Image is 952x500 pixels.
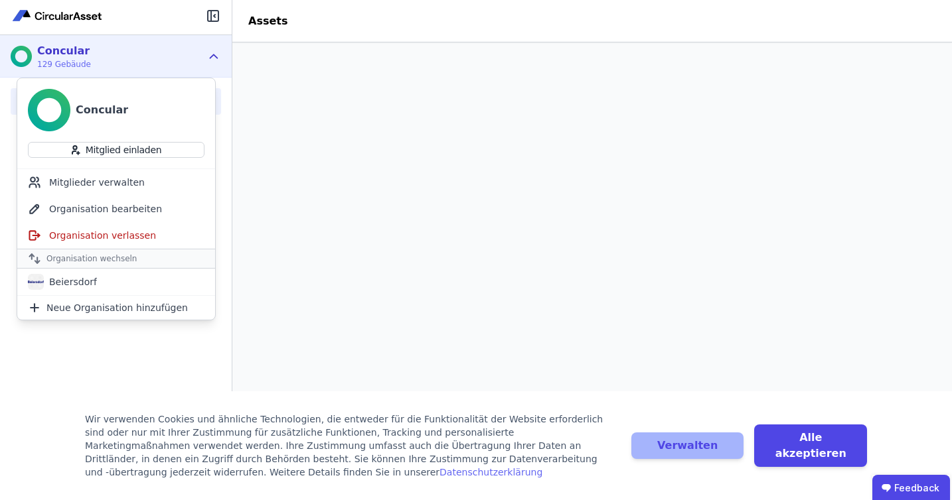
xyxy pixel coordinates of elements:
[46,301,188,314] span: Neue Organisation hinzufügen
[754,424,867,467] button: Alle akzeptieren
[17,249,215,269] div: Organisation wechseln
[232,13,303,29] div: Assets
[11,8,105,24] img: Concular
[28,89,70,131] img: Concular
[17,169,215,196] div: Mitglieder verwalten
[28,142,204,158] button: Mitglied einladen
[28,274,44,290] img: Beiersdorf
[631,432,744,459] button: Verwalten
[85,412,615,479] div: Wir verwenden Cookies und ähnliche Technologien, die entweder für die Funktionalität der Website ...
[76,102,128,118] div: Concular
[17,196,215,222] div: Organisation bearbeiten
[37,59,91,70] span: 129 Gebäude
[44,275,97,288] div: Beiersdorf
[11,46,32,67] img: Concular
[17,222,215,249] div: Organisation verlassen
[439,467,542,477] a: Datenschutzerklärung
[37,43,91,59] div: Concular
[232,42,952,500] iframe: retool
